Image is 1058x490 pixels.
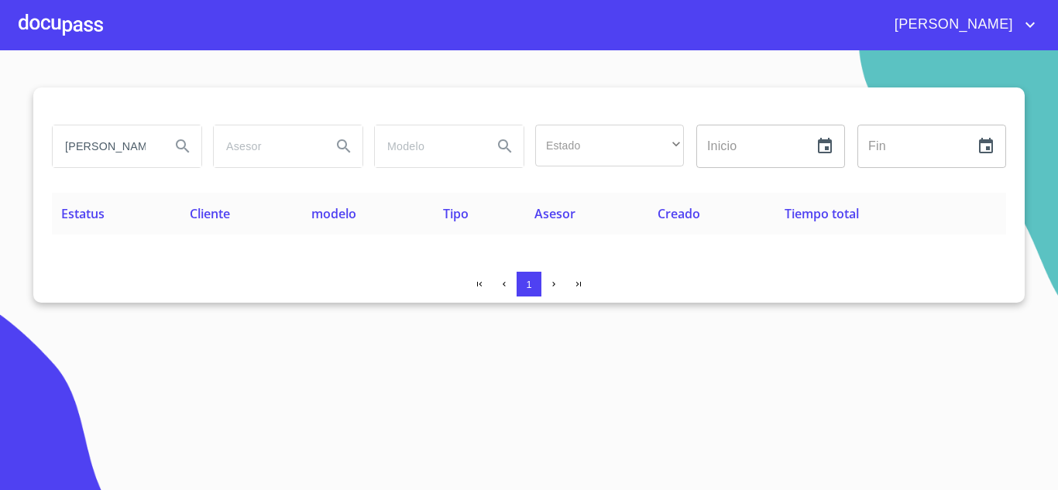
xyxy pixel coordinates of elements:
[190,205,230,222] span: Cliente
[526,279,531,290] span: 1
[311,205,356,222] span: modelo
[61,205,105,222] span: Estatus
[534,205,575,222] span: Asesor
[486,128,524,165] button: Search
[164,128,201,165] button: Search
[535,125,684,166] div: ​
[883,12,1021,37] span: [PERSON_NAME]
[883,12,1039,37] button: account of current user
[443,205,469,222] span: Tipo
[325,128,362,165] button: Search
[214,125,319,167] input: search
[53,125,158,167] input: search
[517,272,541,296] button: 1
[658,205,700,222] span: Creado
[375,125,480,167] input: search
[785,205,859,222] span: Tiempo total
